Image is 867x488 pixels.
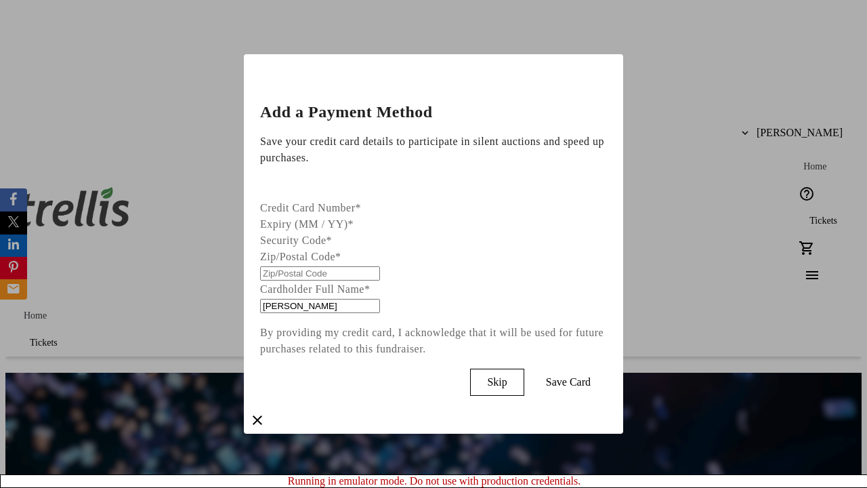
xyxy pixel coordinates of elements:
p: By providing my credit card, I acknowledge that it will be used for future purchases related to t... [260,325,607,357]
p: Save your credit card details to participate in silent auctions and speed up purchases. [260,134,607,166]
span: Save Card [546,376,591,388]
label: Zip/Postal Code* [260,251,341,262]
label: Security Code* [260,235,332,246]
h2: Add a Payment Method [260,104,607,120]
label: Cardholder Full Name* [260,283,370,295]
button: close [244,407,271,434]
label: Expiry (MM / YY)* [260,218,354,230]
button: Save Card [530,369,607,396]
label: Credit Card Number* [260,202,361,213]
input: Zip/Postal Code [260,266,380,281]
span: Skip [487,376,507,388]
input: Card Holder Name [260,299,380,313]
button: Skip [470,369,524,396]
